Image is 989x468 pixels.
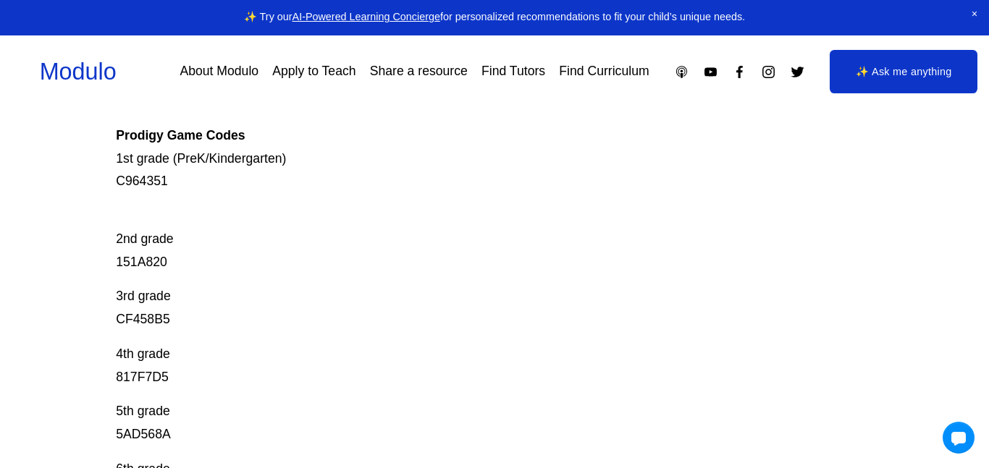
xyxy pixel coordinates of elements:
[830,50,977,93] a: ✨ Ask me anything
[180,59,258,85] a: About Modulo
[790,64,805,80] a: Twitter
[674,64,689,80] a: Apple Podcasts
[40,59,117,85] a: Modulo
[116,128,245,142] strong: Prodigy Game Codes
[293,11,440,22] a: AI-Powered Learning Concierge
[370,59,468,85] a: Share a resource
[732,64,747,80] a: Facebook
[559,59,649,85] a: Find Curriculum
[703,64,718,80] a: YouTube
[116,205,796,273] p: 2nd grade 151A820
[272,59,355,85] a: Apply to Teach
[116,400,796,446] p: 5th grade 5AD568A
[761,64,776,80] a: Instagram
[116,343,796,389] p: 4th grade 817F7D5
[116,285,796,331] p: 3rd grade CF458B5
[481,59,545,85] a: Find Tutors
